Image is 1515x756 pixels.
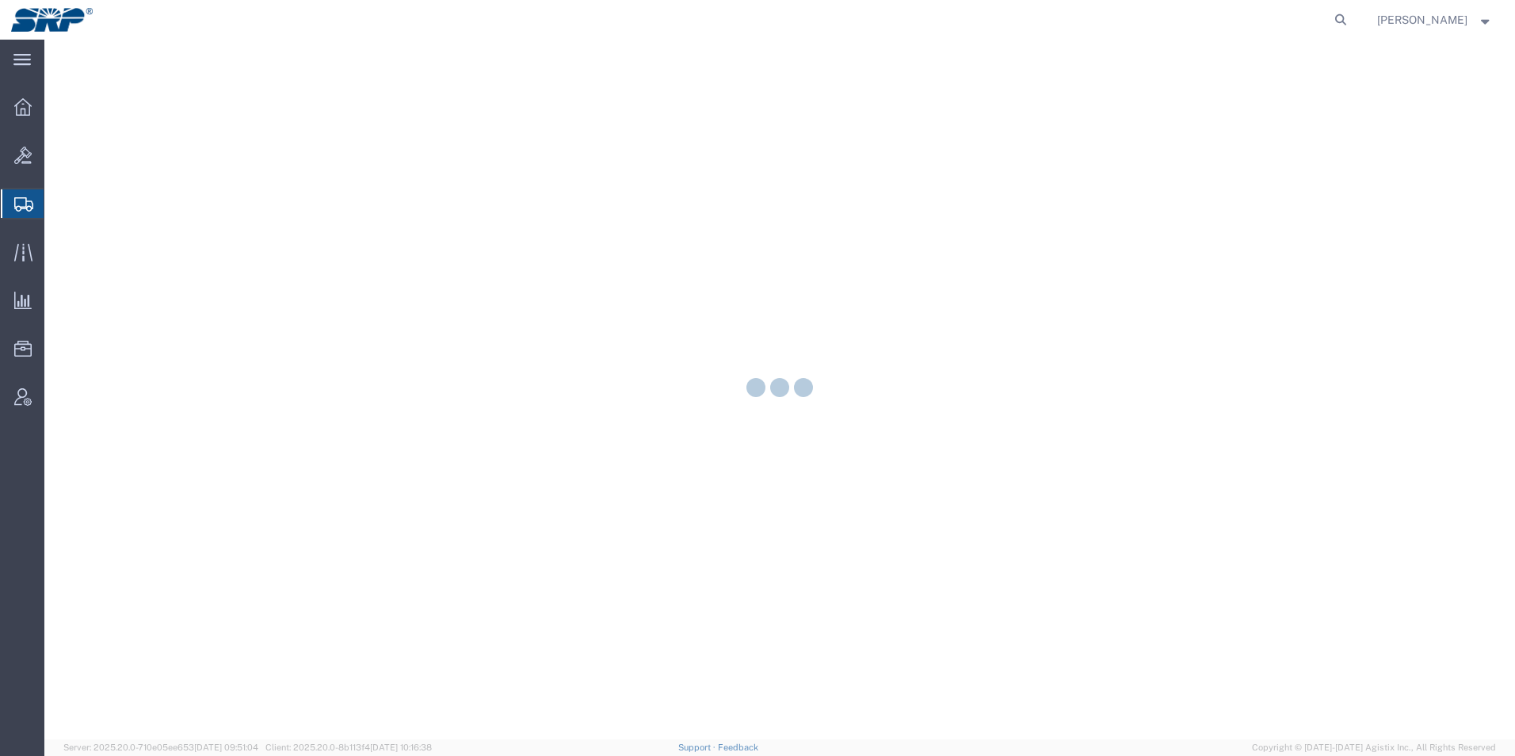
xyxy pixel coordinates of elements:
[718,743,758,752] a: Feedback
[194,743,258,752] span: [DATE] 09:51:04
[678,743,718,752] a: Support
[1252,741,1496,754] span: Copyright © [DATE]-[DATE] Agistix Inc., All Rights Reserved
[63,743,258,752] span: Server: 2025.20.0-710e05ee653
[1376,10,1494,29] button: [PERSON_NAME]
[1377,11,1467,29] span: Ed Simmons
[370,743,432,752] span: [DATE] 10:16:38
[265,743,432,752] span: Client: 2025.20.0-8b113f4
[11,8,93,32] img: logo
